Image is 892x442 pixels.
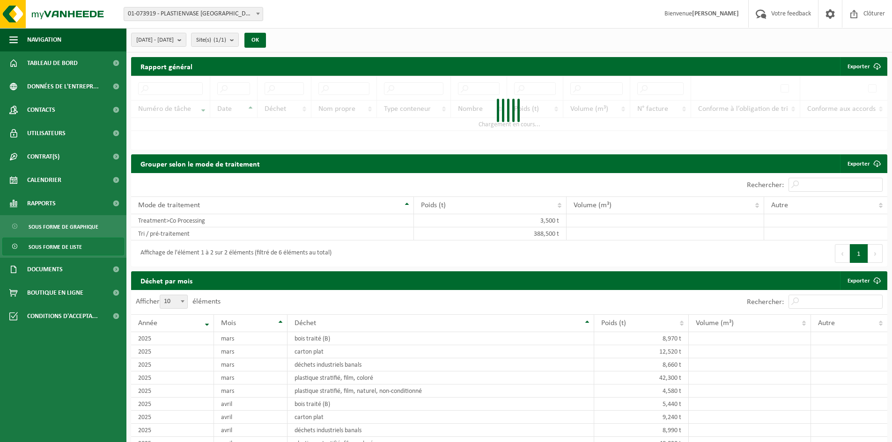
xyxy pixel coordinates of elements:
[136,245,332,262] div: Affichage de l'élément 1 à 2 sur 2 éléments (filtré de 6 éléments au total)
[131,411,214,424] td: 2025
[288,371,594,384] td: plastique stratifié, film, coloré
[214,37,226,43] count: (1/1)
[27,304,98,328] span: Conditions d'accepta...
[594,424,689,437] td: 8,990 t
[124,7,263,21] span: 01-073919 - PLASTIENVASE FRANCIA - ARRAS
[288,332,594,345] td: bois traité (B)
[160,295,187,308] span: 10
[131,384,214,398] td: 2025
[288,424,594,437] td: déchets industriels banals
[288,384,594,398] td: plastique stratifié, film, naturel, non-conditionné
[136,298,221,305] label: Afficher éléments
[29,218,98,236] span: Sous forme de graphique
[27,192,56,215] span: Rapports
[131,398,214,411] td: 2025
[696,319,734,327] span: Volume (m³)
[747,181,784,189] label: Rechercher:
[2,217,124,235] a: Sous forme de graphique
[160,295,188,309] span: 10
[214,398,287,411] td: avril
[414,227,567,240] td: 388,500 t
[214,345,287,358] td: mars
[131,332,214,345] td: 2025
[295,319,316,327] span: Déchet
[27,168,61,192] span: Calendrier
[244,33,266,48] button: OK
[27,258,63,281] span: Documents
[27,98,55,122] span: Contacts
[214,384,287,398] td: mars
[594,345,689,358] td: 12,520 t
[2,238,124,255] a: Sous forme de liste
[214,424,287,437] td: avril
[214,332,287,345] td: mars
[27,122,66,145] span: Utilisateurs
[601,319,626,327] span: Poids (t)
[131,358,214,371] td: 2025
[214,371,287,384] td: mars
[131,424,214,437] td: 2025
[840,57,886,76] button: Exporter
[27,75,99,98] span: Données de l'entrepr...
[138,319,157,327] span: Année
[850,244,868,263] button: 1
[131,57,202,76] h2: Rapport général
[840,271,886,290] a: Exporter
[131,345,214,358] td: 2025
[747,298,784,306] label: Rechercher:
[131,33,186,47] button: [DATE] - [DATE]
[288,345,594,358] td: carton plat
[27,51,78,75] span: Tableau de bord
[414,214,567,227] td: 3,500 t
[131,371,214,384] td: 2025
[840,154,886,173] a: Exporter
[131,227,414,240] td: Tri / pré-traitement
[131,154,269,173] h2: Grouper selon le mode de traitement
[27,28,61,51] span: Navigation
[421,202,446,209] span: Poids (t)
[29,238,82,256] span: Sous forme de liste
[574,202,612,209] span: Volume (m³)
[214,358,287,371] td: mars
[196,33,226,47] span: Site(s)
[221,319,236,327] span: Mois
[214,411,287,424] td: avril
[288,398,594,411] td: bois traité (B)
[692,10,739,17] strong: [PERSON_NAME]
[818,319,835,327] span: Autre
[27,145,59,168] span: Contrat(s)
[288,411,594,424] td: carton plat
[771,202,788,209] span: Autre
[594,398,689,411] td: 5,440 t
[835,244,850,263] button: Previous
[131,271,202,290] h2: Déchet par mois
[594,332,689,345] td: 8,970 t
[27,281,83,304] span: Boutique en ligne
[594,411,689,424] td: 9,240 t
[868,244,883,263] button: Next
[288,358,594,371] td: déchets industriels banals
[191,33,239,47] button: Site(s)(1/1)
[594,371,689,384] td: 42,300 t
[138,202,200,209] span: Mode de traitement
[594,358,689,371] td: 8,660 t
[136,33,174,47] span: [DATE] - [DATE]
[594,384,689,398] td: 4,580 t
[131,214,414,227] td: Treatment>Co Processing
